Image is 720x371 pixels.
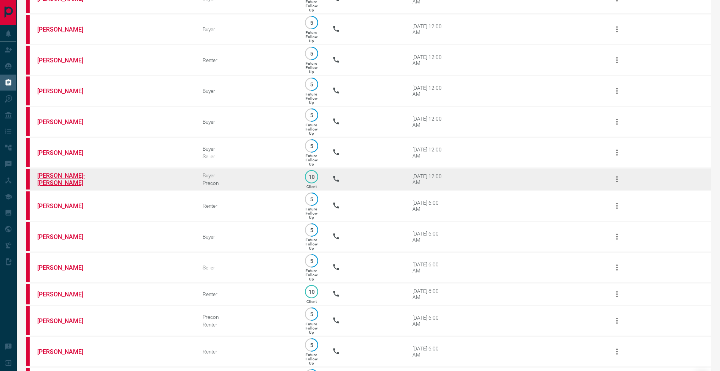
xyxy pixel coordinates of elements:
[306,207,317,220] p: Future Follow Up
[412,116,445,128] div: [DATE] 12:00 AM
[412,315,445,327] div: [DATE] 6:00 AM
[203,88,290,94] div: Buyer
[26,222,30,251] div: property.ca
[309,289,314,295] p: 10
[26,337,30,366] div: property.ca
[306,322,317,334] p: Future Follow Up
[306,123,317,135] p: Future Follow Up
[309,342,314,348] p: 5
[306,61,317,74] p: Future Follow Up
[412,146,445,159] div: [DATE] 12:00 AM
[309,227,314,233] p: 5
[26,284,30,304] div: property.ca
[309,196,314,202] p: 5
[26,169,30,189] div: property.ca
[26,253,30,282] div: property.ca
[203,57,290,63] div: Renter
[26,15,30,44] div: property.ca
[412,261,445,274] div: [DATE] 6:00 AM
[412,346,445,358] div: [DATE] 6:00 AM
[412,173,445,185] div: [DATE] 12:00 AM
[26,46,30,75] div: property.ca
[203,264,290,271] div: Seller
[412,54,445,66] div: [DATE] 12:00 AM
[26,306,30,335] div: property.ca
[203,153,290,159] div: Seller
[37,264,94,271] a: [PERSON_NAME]
[309,81,314,87] p: 5
[306,30,317,43] p: Future Follow Up
[203,349,290,355] div: Renter
[37,57,94,64] a: [PERSON_NAME]
[203,26,290,32] div: Buyer
[26,138,30,167] div: property.ca
[203,119,290,125] div: Buyer
[203,203,290,209] div: Renter
[203,322,290,328] div: Renter
[412,85,445,97] div: [DATE] 12:00 AM
[412,231,445,243] div: [DATE] 6:00 AM
[203,314,290,320] div: Precon
[306,299,317,304] p: Client
[309,258,314,264] p: 5
[306,238,317,250] p: Future Follow Up
[37,317,94,325] a: [PERSON_NAME]
[412,288,445,300] div: [DATE] 6:00 AM
[306,185,317,189] p: Client
[37,291,94,298] a: [PERSON_NAME]
[26,191,30,220] div: property.ca
[309,112,314,118] p: 5
[26,107,30,136] div: property.ca
[37,202,94,210] a: [PERSON_NAME]
[306,353,317,365] p: Future Follow Up
[37,348,94,355] a: [PERSON_NAME]
[37,26,94,33] a: [PERSON_NAME]
[203,234,290,240] div: Buyer
[37,233,94,240] a: [PERSON_NAME]
[309,51,314,56] p: 5
[309,174,314,180] p: 10
[412,23,445,35] div: [DATE] 12:00 AM
[203,146,290,152] div: Buyer
[37,172,94,186] a: [PERSON_NAME]-[PERSON_NAME]
[37,149,94,156] a: [PERSON_NAME]
[306,269,317,281] p: Future Follow Up
[309,20,314,25] p: 5
[306,154,317,166] p: Future Follow Up
[26,76,30,105] div: property.ca
[37,118,94,126] a: [PERSON_NAME]
[37,88,94,95] a: [PERSON_NAME]
[203,291,290,297] div: Renter
[203,172,290,178] div: Buyer
[412,200,445,212] div: [DATE] 6:00 AM
[309,143,314,149] p: 5
[203,180,290,186] div: Precon
[309,311,314,317] p: 5
[306,92,317,105] p: Future Follow Up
